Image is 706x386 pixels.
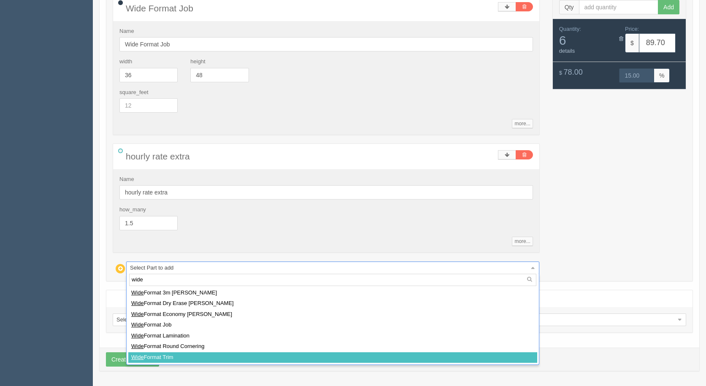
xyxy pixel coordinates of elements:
div: Format Economy [PERSON_NAME] [128,309,537,320]
span: Wide [131,354,144,360]
div: Format Round Cornering [128,341,537,352]
div: Format Dry Erase [PERSON_NAME] [128,298,537,309]
span: Wide [131,321,144,328]
span: Wide [131,332,144,339]
div: Format 3m [PERSON_NAME] [128,288,537,299]
span: Wide [131,311,144,317]
div: Format Trim [128,352,537,363]
span: Wide [131,343,144,349]
span: Wide [131,289,144,296]
div: Format Job [128,320,537,331]
div: Format Lamination [128,331,537,342]
span: Wide [131,300,144,306]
